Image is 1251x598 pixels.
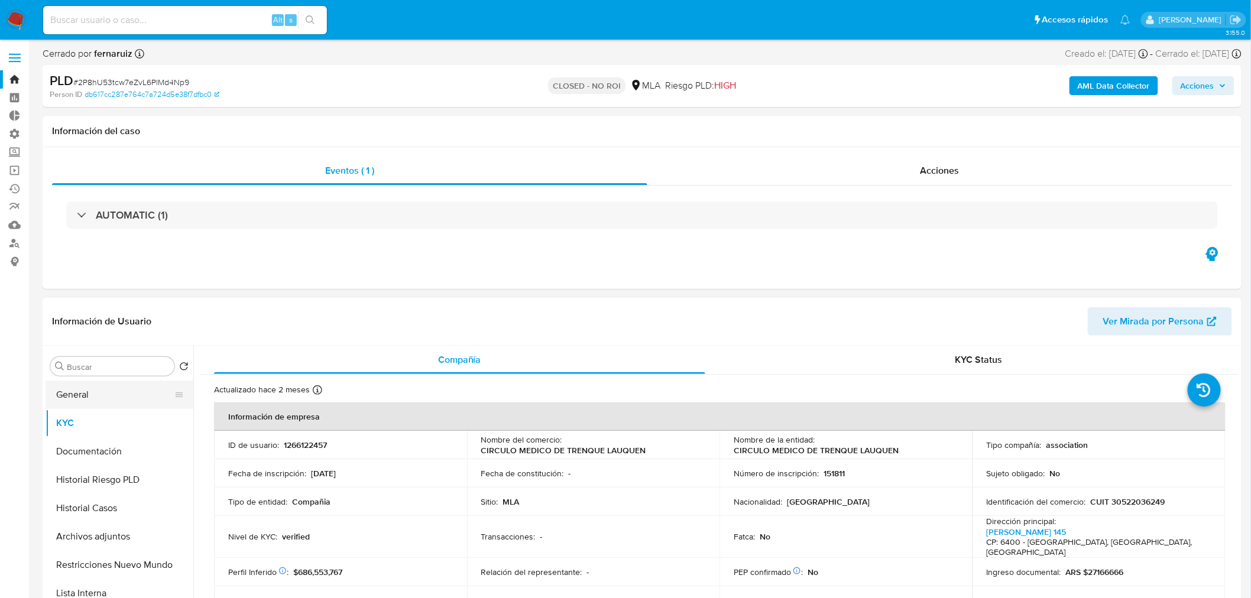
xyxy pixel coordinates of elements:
[734,531,755,542] p: Fatca :
[714,79,736,92] span: HIGH
[481,468,564,479] p: Fecha de constitución :
[987,526,1067,538] a: [PERSON_NAME] 145
[1046,440,1088,450] p: association
[289,14,293,25] span: s
[228,468,306,479] p: Fecha de inscripción :
[46,409,193,437] button: KYC
[50,89,82,100] b: Person ID
[734,445,899,456] p: CIRCULO MEDICO DE TRENQUE LAUQUEN
[50,71,73,90] b: PLD
[955,353,1003,366] span: KYC Status
[1150,47,1153,60] span: -
[92,47,132,60] b: fernaruiz
[987,496,1086,507] p: Identificación del comercio :
[920,164,959,177] span: Acciones
[1103,307,1204,336] span: Ver Mirada por Persona
[587,567,589,577] p: -
[43,12,327,28] input: Buscar usuario o caso...
[630,79,660,92] div: MLA
[228,567,289,577] p: Perfil Inferido :
[1088,307,1232,336] button: Ver Mirada por Persona
[481,496,498,507] p: Sitio :
[734,434,815,445] p: Nombre de la entidad :
[85,89,219,100] a: db617cc287e764c7a724d5e38f7dfbc0
[46,466,193,494] button: Historial Riesgo PLD
[46,522,193,551] button: Archivos adjuntos
[96,209,168,222] h3: AUTOMATIC (1)
[298,12,322,28] button: search-icon
[228,440,279,450] p: ID de usuario :
[734,468,819,479] p: Número de inscripción :
[311,468,336,479] p: [DATE]
[179,362,189,375] button: Volver al orden por defecto
[481,434,562,445] p: Nombre del comercio :
[481,445,646,456] p: CIRCULO MEDICO DE TRENQUE LAUQUEN
[228,531,277,542] p: Nivel de KYC :
[481,567,582,577] p: Relación del representante :
[987,440,1042,450] p: Tipo compañía :
[1069,76,1158,95] button: AML Data Collector
[481,531,536,542] p: Transacciones :
[987,567,1061,577] p: Ingreso documental :
[665,79,736,92] span: Riesgo PLD:
[228,496,287,507] p: Tipo de entidad :
[46,381,184,409] button: General
[503,496,520,507] p: MLA
[55,362,64,371] button: Buscar
[734,567,803,577] p: PEP confirmado :
[987,516,1056,526] p: Dirección principal :
[1078,76,1150,95] b: AML Data Collector
[987,468,1045,479] p: Sujeto obligado :
[66,201,1218,229] div: AUTOMATIC (1)
[760,531,770,542] p: No
[808,567,818,577] p: No
[1159,14,1226,25] p: ignacio.bagnardi@mercadolibre.com
[1172,76,1234,95] button: Acciones
[1050,468,1061,479] p: No
[282,531,310,542] p: verified
[1065,47,1148,60] div: Creado el: [DATE]
[987,537,1207,558] h4: CP: 6400 - [GEOGRAPHIC_DATA], [GEOGRAPHIC_DATA], [GEOGRAPHIC_DATA]
[1230,14,1242,26] a: Salir
[1156,47,1242,60] div: Cerrado el: [DATE]
[734,496,782,507] p: Nacionalidad :
[52,316,151,327] h1: Información de Usuario
[824,468,845,479] p: 151811
[214,384,310,395] p: Actualizado hace 2 meses
[438,353,481,366] span: Compañía
[284,440,327,450] p: 1266122457
[43,47,132,60] span: Cerrado por
[46,551,193,579] button: Restricciones Nuevo Mundo
[292,496,330,507] p: Compañia
[1066,567,1124,577] p: ARS $27166666
[1042,14,1109,26] span: Accesos rápidos
[1091,496,1165,507] p: CUIT 30522036249
[273,14,283,25] span: Alt
[214,402,1226,431] th: Información de empresa
[52,125,1232,137] h1: Información del caso
[325,164,374,177] span: Eventos ( 1 )
[67,362,170,372] input: Buscar
[46,437,193,466] button: Documentación
[548,77,625,94] p: CLOSED - NO ROI
[1120,15,1130,25] a: Notificaciones
[569,468,571,479] p: -
[73,76,189,88] span: # 2P8hU53tcw7eZvL6PlMd4Np9
[46,494,193,522] button: Historial Casos
[787,496,870,507] p: [GEOGRAPHIC_DATA]
[293,566,342,578] span: $686,553,767
[540,531,543,542] p: -
[1181,76,1214,95] span: Acciones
